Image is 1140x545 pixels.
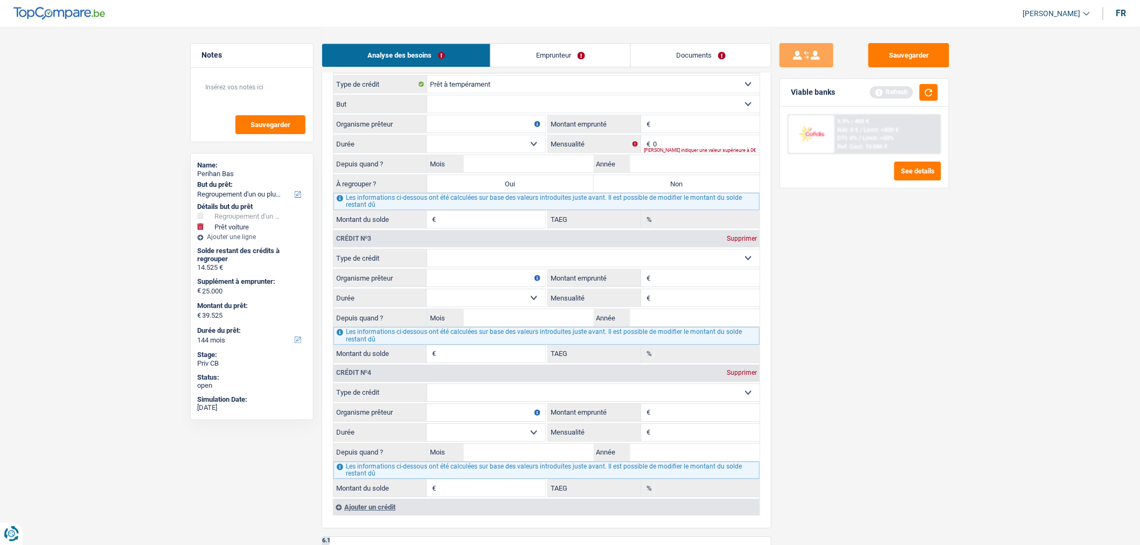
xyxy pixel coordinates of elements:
[197,326,304,335] label: Durée du prêt:
[894,162,941,180] button: See details
[427,309,464,326] label: Mois
[197,263,307,272] div: 14.525 €
[251,121,290,128] span: Sauvegarder
[197,373,307,382] div: Status:
[548,211,641,228] label: TAEG
[333,384,427,401] label: Type de crédit
[197,161,307,170] div: Name:
[1023,9,1081,18] span: [PERSON_NAME]
[333,115,427,132] label: Organisme prêteur
[548,424,641,441] label: Mensualité
[333,462,760,479] div: Les informations ci-dessous ont été calculées sur base des valeurs introduites juste avant. Il es...
[464,155,594,172] input: MM
[548,289,641,306] label: Mensualité
[333,135,427,152] label: Durée
[333,499,760,515] div: Ajouter un crédit
[791,124,831,144] img: Cofidis
[197,202,307,211] div: Détails but du prêt
[641,289,653,306] span: €
[594,309,630,326] label: Année
[197,381,307,390] div: open
[464,309,594,326] input: MM
[427,155,464,172] label: Mois
[838,118,870,125] div: 9.9% | 460 €
[724,235,760,242] div: Supprimer
[197,233,307,241] div: Ajouter une ligne
[333,444,427,461] label: Depuis quand ?
[333,479,427,497] label: Montant du solde
[860,127,863,134] span: /
[333,424,427,441] label: Durée
[838,127,859,134] span: NAI: 0 €
[641,115,653,132] span: €
[859,135,861,142] span: /
[1116,8,1127,18] div: fr
[333,175,427,192] label: À regrouper ?
[868,43,949,67] button: Sauvegarder
[197,287,201,295] span: €
[322,44,490,67] a: Analyse des besoins
[641,404,653,421] span: €
[838,143,888,150] div: Ref. Cost: 10 086 €
[641,479,655,497] span: %
[197,403,307,412] div: [DATE]
[427,444,464,461] label: Mois
[197,351,307,359] div: Stage:
[631,44,771,67] a: Documents
[630,155,760,172] input: AAAA
[548,479,641,497] label: TAEG
[197,180,304,189] label: But du prêt:
[641,135,653,152] span: €
[333,211,427,228] label: Montant du solde
[548,135,641,152] label: Mensualité
[641,269,653,287] span: €
[644,148,760,152] div: [PERSON_NAME] indiquer une valeur supérieure à 0€
[724,369,760,376] div: Supprimer
[333,369,374,376] div: Crédit nº4
[197,170,307,178] div: Perihan Bas
[333,404,427,421] label: Organisme prêteur
[427,211,439,228] span: €
[791,88,835,97] div: Viable banks
[427,479,439,497] span: €
[427,175,594,192] label: Oui
[333,269,427,287] label: Organisme prêteur
[548,115,641,132] label: Montant emprunté
[427,345,439,362] span: €
[641,345,655,362] span: %
[333,309,427,326] label: Depuis quand ?
[641,424,653,441] span: €
[197,277,304,286] label: Supplément à emprunter:
[197,359,307,368] div: Priv CB
[594,175,760,192] label: Non
[322,537,330,545] div: 6.1
[197,302,304,310] label: Montant du prêt:
[838,135,858,142] span: DTI: 0%
[333,345,427,362] label: Montant du solde
[333,75,427,93] label: Type de crédit
[197,395,307,404] div: Simulation Date:
[594,155,630,172] label: Année
[13,7,105,20] img: TopCompare Logo
[197,311,201,320] span: €
[1014,5,1090,23] a: [PERSON_NAME]
[548,404,641,421] label: Montant emprunté
[333,95,427,113] label: But
[491,44,630,67] a: Emprunteur
[863,135,894,142] span: Limit: <50%
[333,249,427,267] label: Type de crédit
[594,444,630,461] label: Année
[235,115,305,134] button: Sauvegarder
[641,211,655,228] span: %
[333,235,374,242] div: Crédit nº3
[333,327,760,344] div: Les informations ci-dessous ont été calculées sur base des valeurs introduites juste avant. Il es...
[201,51,302,60] h5: Notes
[333,193,760,210] div: Les informations ci-dessous ont été calculées sur base des valeurs introduites juste avant. Il es...
[870,86,913,98] div: Refresh
[548,345,641,362] label: TAEG
[630,444,760,461] input: AAAA
[630,309,760,326] input: AAAA
[333,155,427,172] label: Depuis quand ?
[333,289,427,306] label: Durée
[464,444,594,461] input: MM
